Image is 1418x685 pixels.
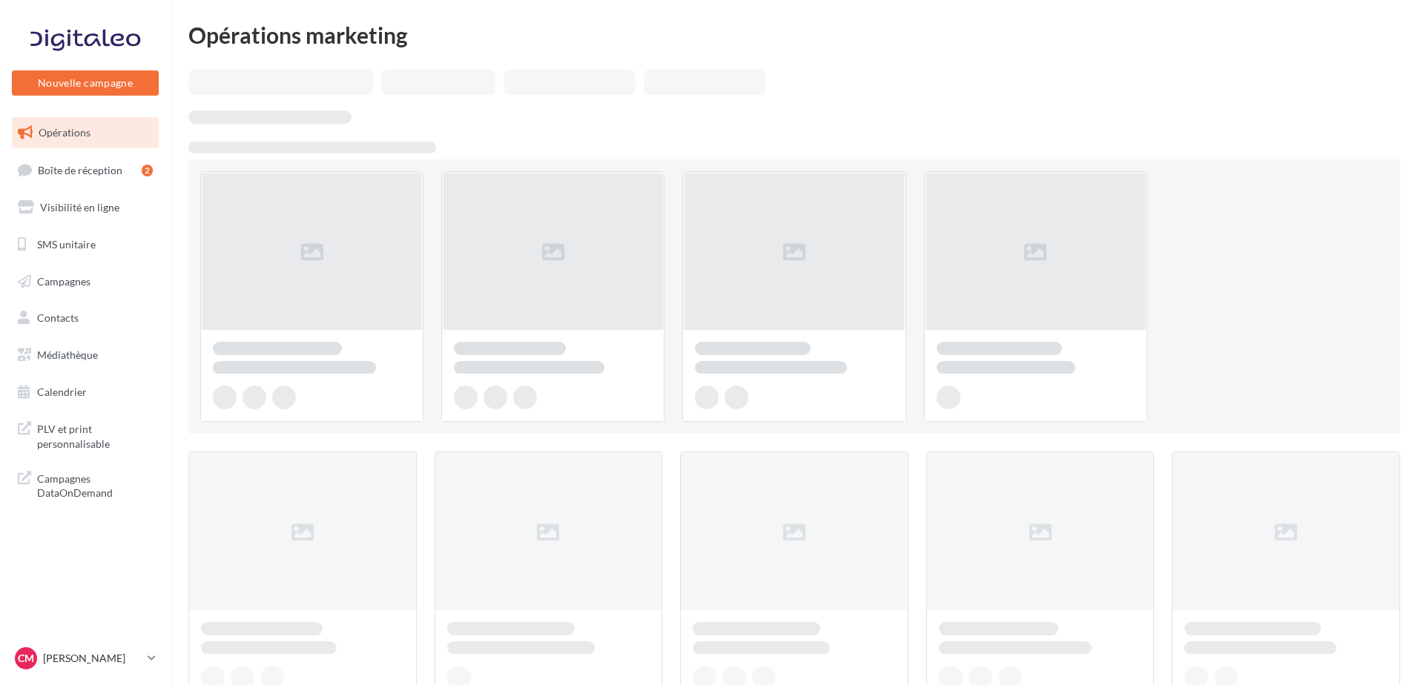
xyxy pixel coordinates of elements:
[37,419,153,451] span: PLV et print personnalisable
[40,201,119,214] span: Visibilité en ligne
[9,302,162,334] a: Contacts
[37,469,153,500] span: Campagnes DataOnDemand
[188,24,1400,46] div: Opérations marketing
[9,340,162,371] a: Médiathèque
[38,163,122,176] span: Boîte de réception
[9,117,162,148] a: Opérations
[9,377,162,408] a: Calendrier
[37,311,79,324] span: Contacts
[37,238,96,251] span: SMS unitaire
[9,266,162,297] a: Campagnes
[9,192,162,223] a: Visibilité en ligne
[37,385,87,398] span: Calendrier
[142,165,153,176] div: 2
[9,154,162,186] a: Boîte de réception2
[37,274,90,287] span: Campagnes
[39,126,90,139] span: Opérations
[37,348,98,361] span: Médiathèque
[9,463,162,506] a: Campagnes DataOnDemand
[9,413,162,457] a: PLV et print personnalisable
[43,651,142,666] p: [PERSON_NAME]
[12,644,159,672] a: CM [PERSON_NAME]
[9,229,162,260] a: SMS unitaire
[18,651,34,666] span: CM
[12,70,159,96] button: Nouvelle campagne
